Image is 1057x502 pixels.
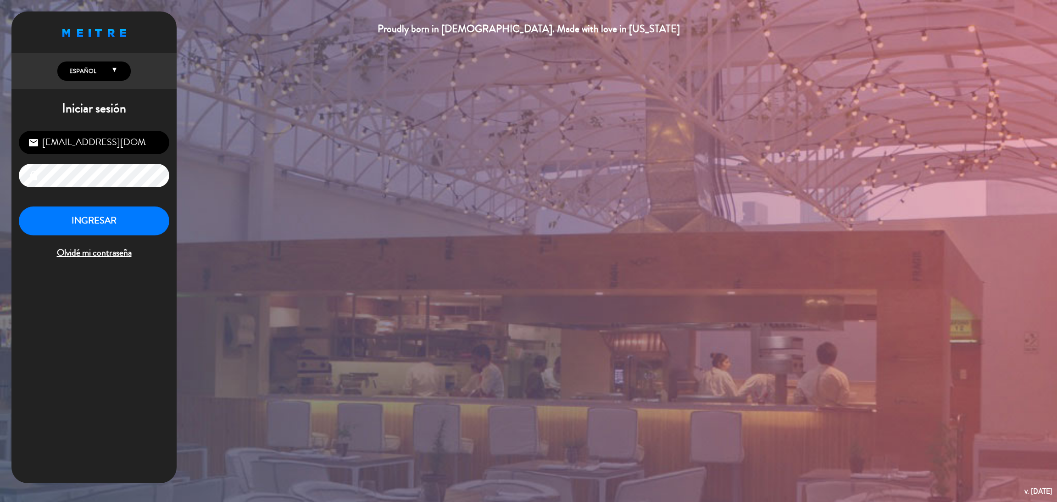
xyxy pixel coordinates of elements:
[19,131,169,154] input: Correo Electrónico
[67,67,96,76] span: Español
[19,245,169,261] span: Olvidé mi contraseña
[28,170,39,181] i: lock
[28,137,39,148] i: email
[11,101,177,117] h1: Iniciar sesión
[1024,485,1052,497] div: v. [DATE]
[19,206,169,235] button: INGRESAR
